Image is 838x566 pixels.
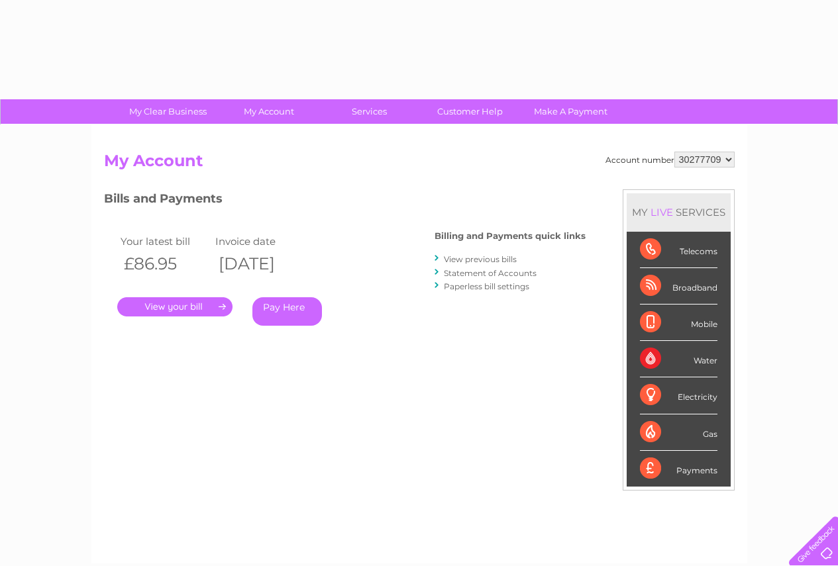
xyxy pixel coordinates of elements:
[415,99,525,124] a: Customer Help
[252,297,322,326] a: Pay Here
[435,231,586,241] h4: Billing and Payments quick links
[104,189,586,212] h3: Bills and Payments
[605,152,735,167] div: Account number
[113,99,223,124] a: My Clear Business
[212,232,307,250] td: Invoice date
[117,232,213,250] td: Your latest bill
[117,250,213,277] th: £86.95
[315,99,424,124] a: Services
[214,99,323,124] a: My Account
[627,193,731,231] div: MY SERVICES
[640,305,717,341] div: Mobile
[648,206,676,218] div: LIVE
[640,377,717,414] div: Electricity
[104,152,735,177] h2: My Account
[212,250,307,277] th: [DATE]
[640,232,717,268] div: Telecoms
[640,268,717,305] div: Broadband
[516,99,625,124] a: Make A Payment
[640,414,717,451] div: Gas
[117,297,233,316] a: .
[444,254,517,264] a: View previous bills
[444,281,529,291] a: Paperless bill settings
[444,268,537,278] a: Statement of Accounts
[640,451,717,487] div: Payments
[640,341,717,377] div: Water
